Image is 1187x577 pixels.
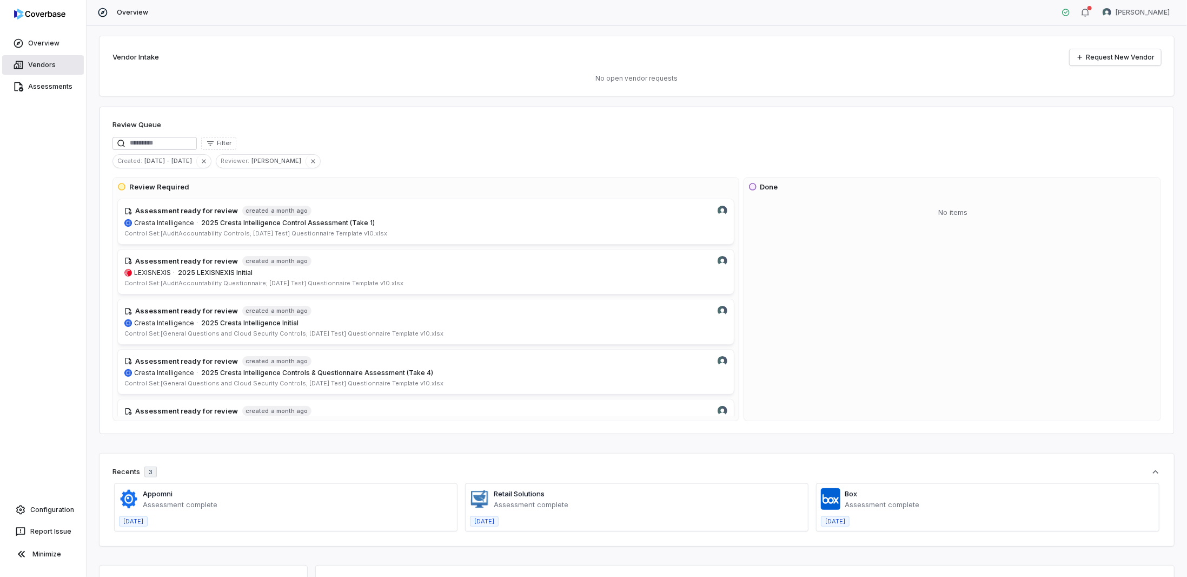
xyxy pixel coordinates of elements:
[134,268,171,277] span: LEXISNEXIS
[2,77,84,96] a: Assessments
[117,249,734,295] a: Robert VanMeeteren avatarAssessment ready for reviewcreateda month agolexisnexis.com/en-us/home.p...
[196,219,198,227] span: ·
[246,307,269,315] span: created
[143,489,173,498] a: Appomni
[14,9,65,19] img: logo-D7KZi-bG.svg
[4,500,82,520] a: Configuration
[124,279,403,287] span: Control Set: [AuditAccountability Questionnaire; [DATE] Test] Questionnaire Template v10.xlsx
[271,257,308,265] span: a month ago
[246,257,269,265] span: created
[201,137,236,150] button: Filter
[135,306,238,317] h4: Assessment ready for review
[144,156,196,166] span: [DATE] - [DATE]
[718,356,727,366] img: Robert VanMeeteren avatar
[271,357,308,365] span: a month ago
[117,399,734,445] a: Robert VanMeeteren avatarAssessment ready for reviewcreateda month agocresta.comCresta Intelligen...
[117,349,734,395] a: Robert VanMeeteren avatarAssessment ready for reviewcreateda month agocresta.comCresta Intelligen...
[129,182,189,193] h3: Review Required
[4,522,82,541] button: Report Issue
[201,369,433,377] span: 2025 Cresta Intelligence Controls & Questionnaire Assessment (Take 4)
[201,319,299,327] span: 2025 Cresta Intelligence Initial
[1103,8,1111,17] img: Robert VanMeeteren avatar
[748,199,1158,227] div: No items
[135,356,238,367] h4: Assessment ready for review
[216,156,251,166] span: Reviewer :
[134,219,194,227] span: Cresta Intelligence
[718,256,727,266] img: Robert VanMeeteren avatar
[271,307,308,315] span: a month ago
[845,489,857,498] a: Box
[2,34,84,53] a: Overview
[124,330,443,337] span: Control Set: [General Questions and Cloud Security Controls; [DATE] Test] Questionnaire Template ...
[718,406,727,416] img: Robert VanMeeteren avatar
[112,52,159,63] h2: Vendor Intake
[271,207,308,215] span: a month ago
[196,369,198,377] span: ·
[112,74,1161,83] p: No open vendor requests
[117,8,148,17] span: Overview
[117,199,734,245] a: Robert VanMeeteren avatarAssessment ready for reviewcreateda month agocresta.comCresta Intelligen...
[135,256,238,267] h4: Assessment ready for review
[149,468,152,476] span: 3
[178,268,253,277] span: 2025 LEXISNEXIS Initial
[196,319,198,327] span: ·
[1116,8,1170,17] span: [PERSON_NAME]
[135,406,238,417] h4: Assessment ready for review
[134,369,194,377] span: Cresta Intelligence
[271,407,308,415] span: a month ago
[173,268,175,277] span: ·
[2,55,84,75] a: Vendors
[494,489,545,498] a: Retail Solutions
[135,206,238,217] h4: Assessment ready for review
[246,357,269,365] span: created
[112,467,157,477] div: Recents
[117,299,734,345] a: Robert VanMeeteren avatarAssessment ready for reviewcreateda month agocresta.comCresta Intelligen...
[4,543,82,565] button: Minimize
[217,139,231,147] span: Filter
[246,207,269,215] span: created
[251,156,306,166] span: [PERSON_NAME]
[124,379,443,387] span: Control Set: [General Questions and Cloud Security Controls; [DATE] Test] Questionnaire Template ...
[113,156,144,166] span: Created :
[112,120,161,130] h1: Review Queue
[112,467,1161,477] button: Recents3
[718,206,727,215] img: Robert VanMeeteren avatar
[124,230,387,237] span: Control Set: [AuditAccountability Controls; [DATE] Test] Questionnaire Template v10.xlsx
[1070,49,1161,65] a: Request New Vendor
[201,219,375,227] span: 2025 Cresta Intelligence Control Assessment (Take 1)
[246,407,269,415] span: created
[1096,4,1176,21] button: Robert VanMeeteren avatar[PERSON_NAME]
[718,306,727,316] img: Robert VanMeeteren avatar
[760,182,778,193] h3: Done
[134,319,194,327] span: Cresta Intelligence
